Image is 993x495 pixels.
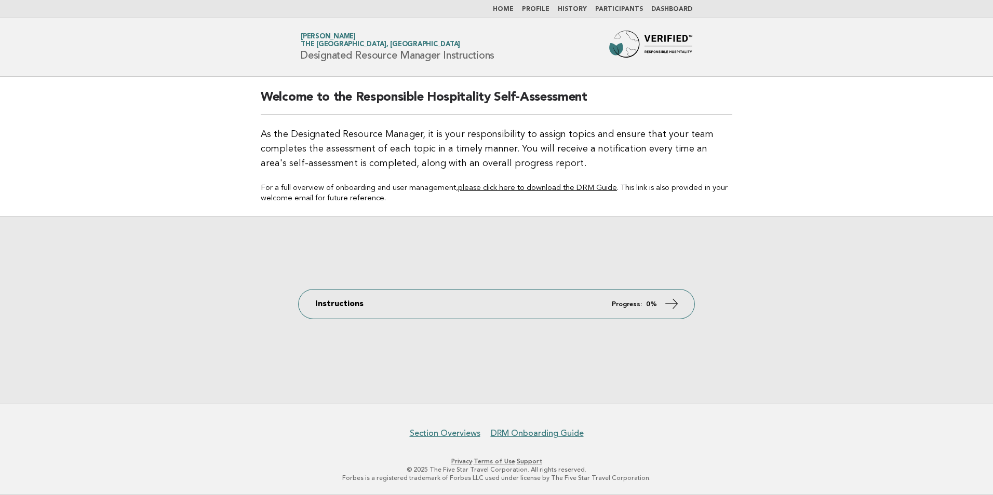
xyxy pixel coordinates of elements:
a: Home [493,6,514,12]
a: DRM Onboarding Guide [491,428,584,438]
p: For a full overview of onboarding and user management, . This link is also provided in your welco... [261,183,732,204]
a: Instructions Progress: 0% [299,290,694,319]
h2: Welcome to the Responsible Hospitality Self-Assessment [261,89,732,115]
span: The [GEOGRAPHIC_DATA], [GEOGRAPHIC_DATA] [301,42,460,48]
strong: 0% [646,301,657,308]
a: Participants [595,6,643,12]
em: Progress: [612,301,642,308]
a: Profile [522,6,549,12]
h1: Designated Resource Manager Instructions [301,34,494,61]
a: Terms of Use [474,458,515,465]
p: · · [179,457,814,465]
p: © 2025 The Five Star Travel Corporation. All rights reserved. [179,465,814,474]
a: History [558,6,587,12]
a: Privacy [451,458,472,465]
a: Support [517,458,542,465]
a: Section Overviews [410,428,480,438]
p: As the Designated Resource Manager, it is your responsibility to assign topics and ensure that yo... [261,127,732,171]
a: [PERSON_NAME]The [GEOGRAPHIC_DATA], [GEOGRAPHIC_DATA] [301,33,460,48]
a: Dashboard [651,6,692,12]
a: please click here to download the DRM Guide [458,184,617,192]
p: Forbes is a registered trademark of Forbes LLC used under license by The Five Star Travel Corpora... [179,474,814,482]
img: Forbes Travel Guide [609,31,692,64]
